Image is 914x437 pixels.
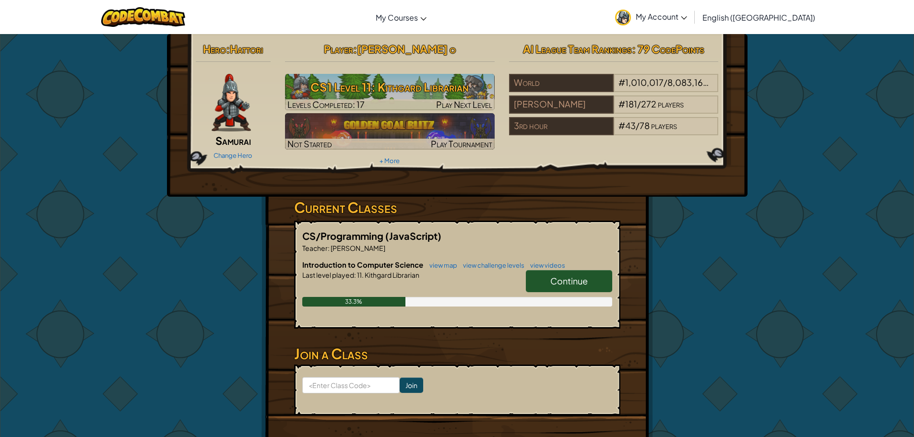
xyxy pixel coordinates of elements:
span: Kithgard Librarian [364,271,419,279]
span: Introduction to Computer Science [302,260,425,269]
span: Player [324,42,353,56]
span: AI League Team Rankings [523,42,632,56]
span: players [710,77,736,88]
span: 272 [641,98,656,109]
span: English ([GEOGRAPHIC_DATA]) [702,12,815,23]
span: : [354,271,356,279]
span: 43 [625,120,636,131]
span: players [658,98,684,109]
div: World [509,74,614,92]
span: / [637,98,641,109]
span: # [618,98,625,109]
a: Not StartedPlay Tournament [285,113,495,150]
h3: CS1 Level 11: Kithgard Librarian [285,76,495,98]
span: players [651,120,677,131]
a: World#1,010,017/8,083,163players [509,83,719,94]
span: : [353,42,357,56]
span: Samurai [215,134,251,147]
span: # [618,120,625,131]
span: : 79 CodePoints [632,42,704,56]
a: 3rd hour#43/78players [509,126,719,137]
a: English ([GEOGRAPHIC_DATA]) [698,4,820,30]
a: Change Hero [214,152,252,159]
span: Levels Completed: 17 [287,99,365,110]
a: + More [380,157,400,165]
span: Play Tournament [431,138,492,149]
span: My Courses [376,12,418,23]
input: Join [400,378,423,393]
span: : [328,244,330,252]
input: <Enter Class Code> [302,377,400,393]
img: Golden Goal [285,113,495,150]
img: CodeCombat logo [101,7,185,27]
span: Continue [550,275,588,286]
span: 11. [356,271,364,279]
div: 33.3% [302,297,405,307]
span: / [636,120,640,131]
img: avatar [615,10,631,25]
span: / [664,77,667,88]
span: 8,083,163 [667,77,709,88]
a: [PERSON_NAME]#181/272players [509,105,719,116]
span: [PERSON_NAME] [330,244,385,252]
span: 181 [625,98,637,109]
span: : [226,42,230,56]
a: view videos [525,261,565,269]
span: CS/Programming [302,230,385,242]
span: # [618,77,625,88]
span: Hero [203,42,226,56]
span: (JavaScript) [385,230,441,242]
a: view map [425,261,457,269]
span: Last level played [302,271,354,279]
div: [PERSON_NAME] [509,95,614,114]
a: My Account [610,2,692,32]
span: 78 [640,120,650,131]
span: Teacher [302,244,328,252]
div: 3rd hour [509,117,614,135]
span: Not Started [287,138,332,149]
span: 1,010,017 [625,77,664,88]
a: My Courses [371,4,431,30]
a: view challenge levels [458,261,524,269]
span: My Account [636,12,687,22]
h3: Join a Class [294,343,620,365]
span: Hattori [230,42,263,56]
img: CS1 Level 11: Kithgard Librarian [285,74,495,110]
img: samurai.pose.png [212,74,251,131]
h3: Current Classes [294,197,620,218]
span: Play Next Level [436,99,492,110]
span: [PERSON_NAME] o [357,42,456,56]
a: Play Next Level [285,74,495,110]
